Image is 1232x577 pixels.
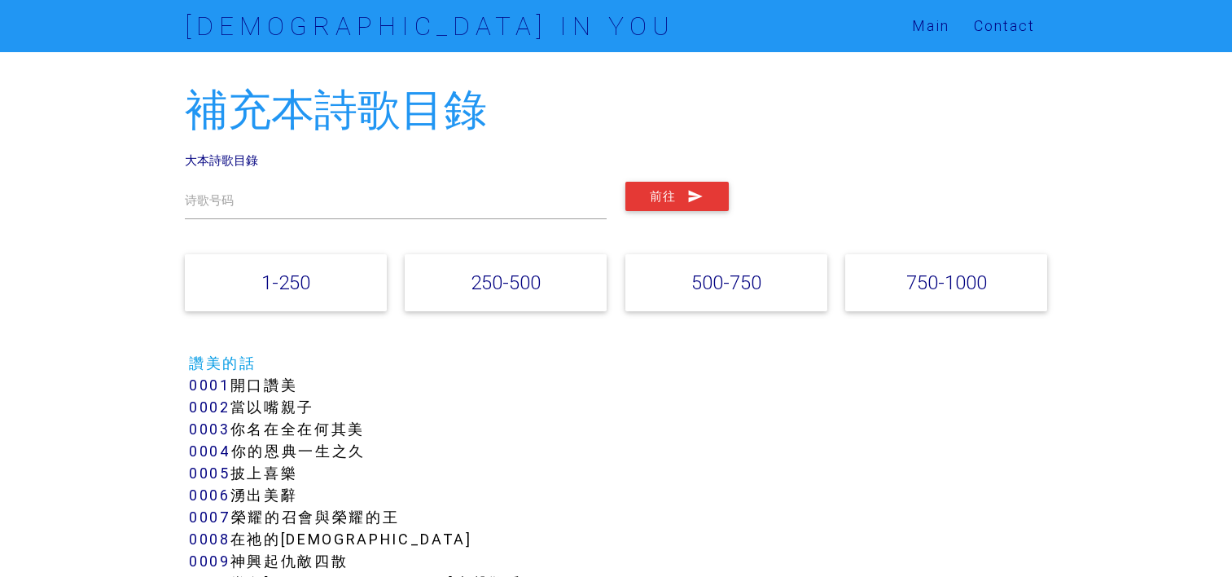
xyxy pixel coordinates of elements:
a: 1-250 [261,271,310,294]
a: 250-500 [471,271,541,294]
a: 0005 [189,464,230,482]
a: 0003 [189,420,230,438]
a: 0001 [189,376,230,394]
a: 0004 [189,442,231,460]
a: 750-1000 [906,271,987,294]
h2: 補充本詩歌目錄 [185,86,1047,134]
a: 0009 [189,552,230,570]
a: 0008 [189,530,230,548]
a: 讚美的話 [189,354,256,372]
button: 前往 [625,182,729,211]
a: 0006 [189,486,230,504]
a: 500-750 [691,271,761,294]
a: 0007 [189,508,231,526]
label: 诗歌号码 [185,192,234,210]
a: 大本詩歌目錄 [185,152,258,168]
a: 0002 [189,398,230,416]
